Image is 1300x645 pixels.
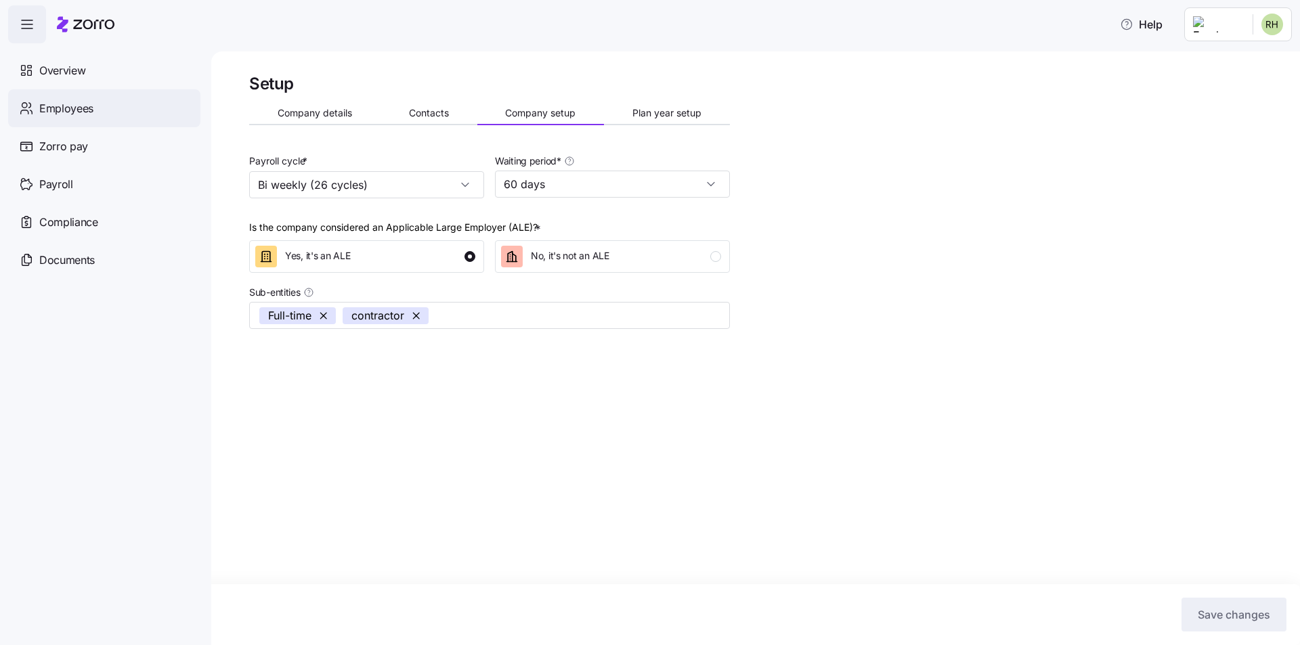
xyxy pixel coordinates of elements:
input: Payroll cycle [249,171,484,198]
span: Documents [39,252,95,269]
button: Save changes [1182,598,1286,631]
a: Documents [8,241,200,279]
img: Employer logo [1193,16,1242,32]
span: Company details [278,108,352,118]
span: Compliance [39,214,98,231]
span: Yes, it's an ALE [285,249,351,263]
h1: Setup [249,73,294,94]
a: Zorro pay [8,127,200,165]
span: Payroll [39,176,73,193]
a: Payroll [8,165,200,203]
a: Overview [8,51,200,89]
img: 9866fcb425cea38f43e255766a713f7f [1261,14,1283,35]
div: Is the company considered an Applicable Large Employer (ALE)? [249,220,544,235]
span: Zorro pay [39,138,88,155]
a: Employees [8,89,200,127]
span: Contacts [409,108,449,118]
span: Plan year setup [632,108,701,118]
span: No, it's not an ALE [531,249,609,263]
span: Waiting period * [495,154,561,168]
span: Sub-entities [249,286,301,299]
span: Full-time [268,307,311,324]
button: Help [1109,11,1173,38]
span: Overview [39,62,85,79]
span: Help [1120,16,1163,32]
a: Compliance [8,203,200,241]
span: Save changes [1198,606,1270,623]
span: Employees [39,100,93,117]
span: contractor [351,307,404,324]
span: Company setup [505,108,576,118]
label: Payroll cycle [249,154,310,169]
input: Waiting period [495,171,730,198]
